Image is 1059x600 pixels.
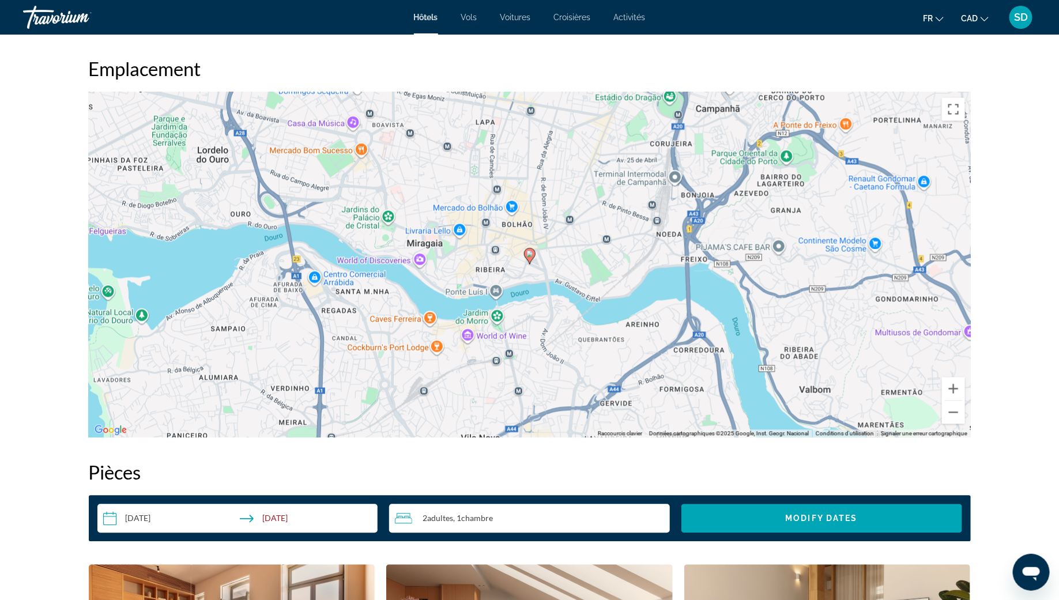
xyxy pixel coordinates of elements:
button: Change currency [961,10,989,27]
button: Travelers: 2 adults, 0 children [389,504,670,533]
button: Change language [923,10,944,27]
a: Travorium [23,2,138,32]
a: Vols [461,13,477,22]
span: Données cartographiques ©2025 Google, Inst. Geogr. Nacional [649,430,809,436]
h2: Pièces [89,461,971,484]
a: Voitures [500,13,531,22]
a: Signaler une erreur cartographique [881,430,967,436]
button: Raccourcis clavier [598,429,642,437]
img: Google [92,422,130,437]
span: , 1 [453,514,493,523]
a: Activités [614,13,646,22]
span: CAD [961,14,978,23]
h2: Emplacement [89,57,971,80]
button: Check-in date: Nov 24, 2025 Check-out date: Nov 28, 2025 [97,504,378,533]
iframe: Bouton de lancement de la fenêtre de messagerie [1013,554,1050,591]
span: Modify Dates [786,514,858,523]
a: Ouvrir cette zone dans Google Maps (dans une nouvelle fenêtre) [92,422,130,437]
a: Croisières [554,13,591,22]
span: SD [1014,12,1028,23]
span: fr [923,14,933,23]
button: User Menu [1006,5,1036,29]
span: Adultes [427,513,453,523]
button: Modify Dates [681,504,962,533]
a: Hôtels [414,13,438,22]
button: Passer en plein écran [942,97,965,120]
a: Conditions d'utilisation (s'ouvre dans un nouvel onglet) [816,430,874,436]
span: 2 [423,514,453,523]
div: Search widget [97,504,962,533]
span: Chambre [461,513,493,523]
button: Zoom avant [942,377,965,400]
button: Zoom arrière [942,401,965,424]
